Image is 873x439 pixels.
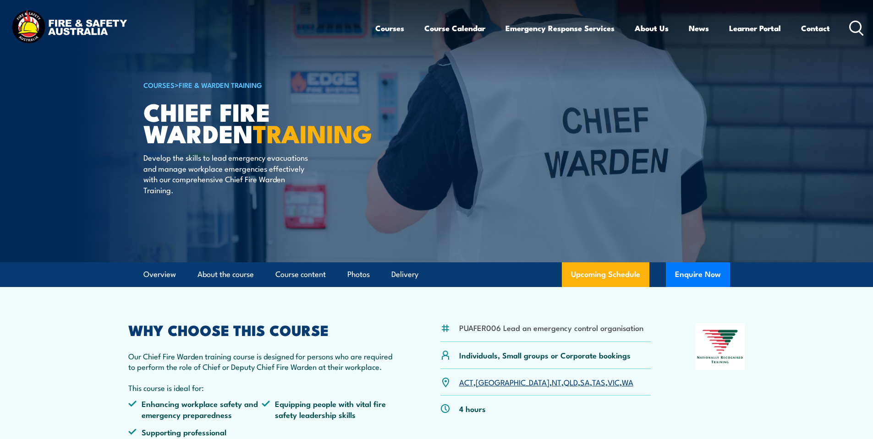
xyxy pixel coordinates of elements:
[459,403,486,414] p: 4 hours
[262,398,395,420] li: Equipping people with vital fire safety leadership skills
[476,376,549,387] a: [GEOGRAPHIC_DATA]
[391,262,418,287] a: Delivery
[666,262,730,287] button: Enquire Now
[347,262,370,287] a: Photos
[580,376,590,387] a: SA
[459,376,473,387] a: ACT
[801,16,830,40] a: Contact
[128,382,396,393] p: This course is ideal for:
[128,323,396,336] h2: WHY CHOOSE THIS COURSE
[143,101,370,143] h1: Chief Fire Warden
[592,376,605,387] a: TAS
[635,16,669,40] a: About Us
[459,322,643,333] li: PUAFER006 Lead an emergency control organisation
[143,262,176,287] a: Overview
[143,80,175,90] a: COURSES
[608,376,620,387] a: VIC
[143,152,311,195] p: Develop the skills to lead emergency evacuations and manage workplace emergencies effectively wit...
[622,376,633,387] a: WA
[459,350,631,360] p: Individuals, Small groups or Corporate bookings
[128,351,396,372] p: Our Chief Fire Warden training course is designed for persons who are required to perform the rol...
[562,262,649,287] a: Upcoming Schedule
[198,262,254,287] a: About the course
[459,377,633,387] p: , , , , , , ,
[729,16,781,40] a: Learner Portal
[179,80,262,90] a: Fire & Warden Training
[424,16,485,40] a: Course Calendar
[143,79,370,90] h6: >
[275,262,326,287] a: Course content
[505,16,615,40] a: Emergency Response Services
[375,16,404,40] a: Courses
[689,16,709,40] a: News
[253,114,372,152] strong: TRAINING
[564,376,578,387] a: QLD
[552,376,561,387] a: NT
[128,398,262,420] li: Enhancing workplace safety and emergency preparedness
[696,323,745,370] img: Nationally Recognised Training logo.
